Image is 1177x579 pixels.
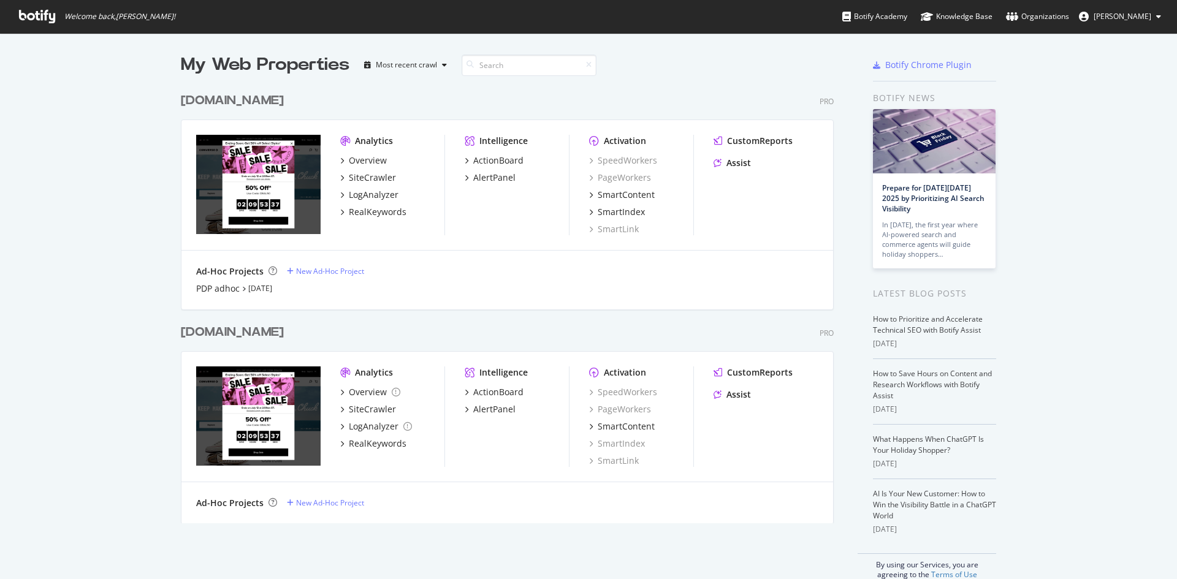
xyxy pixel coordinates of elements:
[349,154,387,167] div: Overview
[589,403,651,415] div: PageWorkers
[589,223,639,235] a: SmartLink
[589,437,645,450] a: SmartIndex
[842,10,907,23] div: Botify Academy
[589,420,655,433] a: SmartContent
[714,157,751,169] a: Assist
[873,59,972,71] a: Botify Chrome Plugin
[196,366,321,466] img: conversedataimport.com
[873,314,983,335] a: How to Prioritize and Accelerate Technical SEO with Botify Assist
[589,172,651,184] a: PageWorkers
[462,55,596,76] input: Search
[349,189,398,201] div: LogAnalyzer
[340,420,412,433] a: LogAnalyzer
[873,404,996,415] div: [DATE]
[465,154,524,167] a: ActionBoard
[64,12,175,21] span: Welcome back, [PERSON_NAME] !
[1094,11,1151,21] span: Matthew Liljegren
[598,189,655,201] div: SmartContent
[589,154,657,167] a: SpeedWorkers
[473,386,524,398] div: ActionBoard
[882,183,985,214] a: Prepare for [DATE][DATE] 2025 by Prioritizing AI Search Visibility
[349,403,396,415] div: SiteCrawler
[473,154,524,167] div: ActionBoard
[473,403,516,415] div: AlertPanel
[296,266,364,276] div: New Ad-Hoc Project
[873,338,996,349] div: [DATE]
[873,434,984,455] a: What Happens When ChatGPT Is Your Holiday Shopper?
[340,206,406,218] a: RealKeywords
[598,420,655,433] div: SmartContent
[181,92,284,110] div: [DOMAIN_NAME]
[287,266,364,276] a: New Ad-Hoc Project
[340,154,387,167] a: Overview
[873,488,996,521] a: AI Is Your New Customer: How to Win the Visibility Battle in a ChatGPT World
[340,403,396,415] a: SiteCrawler
[355,135,393,147] div: Analytics
[181,77,844,523] div: grid
[349,437,406,450] div: RealKeywords
[479,135,528,147] div: Intelligence
[196,282,240,295] a: PDP adhoc
[181,92,289,110] a: [DOMAIN_NAME]
[376,61,437,69] div: Most recent crawl
[873,91,996,105] div: Botify news
[882,220,986,259] div: In [DATE], the first year where AI-powered search and commerce agents will guide holiday shoppers…
[726,157,751,169] div: Assist
[598,206,645,218] div: SmartIndex
[589,386,657,398] a: SpeedWorkers
[340,172,396,184] a: SiteCrawler
[726,388,751,401] div: Assist
[1006,10,1069,23] div: Organizations
[604,135,646,147] div: Activation
[196,497,264,509] div: Ad-Hoc Projects
[820,328,834,338] div: Pro
[727,135,793,147] div: CustomReports
[885,59,972,71] div: Botify Chrome Plugin
[589,206,645,218] a: SmartIndex
[727,366,793,379] div: CustomReports
[714,388,751,401] a: Assist
[921,10,992,23] div: Knowledge Base
[181,324,284,341] div: [DOMAIN_NAME]
[196,265,264,278] div: Ad-Hoc Projects
[873,368,992,401] a: How to Save Hours on Content and Research Workflows with Botify Assist
[349,386,387,398] div: Overview
[340,386,400,398] a: Overview
[349,420,398,433] div: LogAnalyzer
[340,189,398,201] a: LogAnalyzer
[1069,7,1171,26] button: [PERSON_NAME]
[714,366,793,379] a: CustomReports
[604,366,646,379] div: Activation
[714,135,793,147] a: CustomReports
[296,498,364,508] div: New Ad-Hoc Project
[287,498,364,508] a: New Ad-Hoc Project
[589,189,655,201] a: SmartContent
[873,524,996,535] div: [DATE]
[465,172,516,184] a: AlertPanel
[479,366,528,379] div: Intelligence
[349,172,396,184] div: SiteCrawler
[248,283,272,293] a: [DATE]
[359,55,452,75] button: Most recent crawl
[473,172,516,184] div: AlertPanel
[181,53,349,77] div: My Web Properties
[349,206,406,218] div: RealKeywords
[873,287,996,300] div: Latest Blog Posts
[196,135,321,234] img: www.converse.com
[873,109,996,173] img: Prepare for Black Friday 2025 by Prioritizing AI Search Visibility
[465,403,516,415] a: AlertPanel
[589,455,639,467] a: SmartLink
[873,458,996,469] div: [DATE]
[820,96,834,107] div: Pro
[355,366,393,379] div: Analytics
[181,324,289,341] a: [DOMAIN_NAME]
[465,386,524,398] a: ActionBoard
[340,437,406,450] a: RealKeywords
